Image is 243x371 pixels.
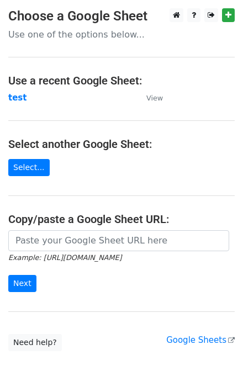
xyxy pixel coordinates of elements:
[8,137,235,151] h4: Select another Google Sheet:
[135,93,163,103] a: View
[8,275,36,292] input: Next
[8,213,235,226] h4: Copy/paste a Google Sheet URL:
[166,335,235,345] a: Google Sheets
[8,8,235,24] h3: Choose a Google Sheet
[8,230,229,251] input: Paste your Google Sheet URL here
[8,253,121,262] small: Example: [URL][DOMAIN_NAME]
[8,93,27,103] a: test
[8,159,50,176] a: Select...
[146,94,163,102] small: View
[8,334,62,351] a: Need help?
[8,29,235,40] p: Use one of the options below...
[8,74,235,87] h4: Use a recent Google Sheet:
